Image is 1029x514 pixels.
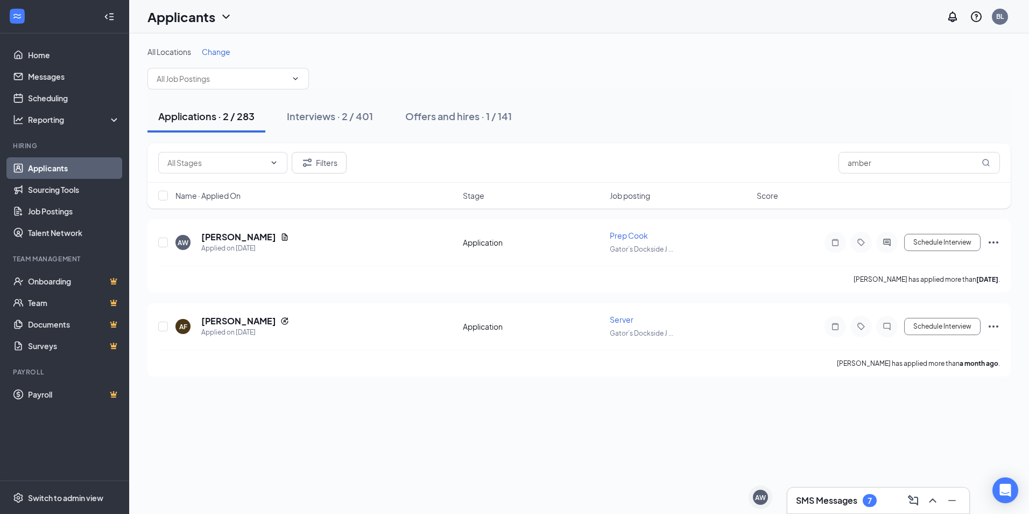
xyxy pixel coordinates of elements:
[13,114,24,125] svg: Analysis
[946,494,958,507] svg: Minimize
[28,66,120,87] a: Messages
[992,477,1018,503] div: Open Intercom Messenger
[202,47,230,57] span: Change
[28,292,120,314] a: TeamCrown
[924,492,941,509] button: ChevronUp
[158,109,255,123] div: Applications · 2 / 283
[960,359,998,367] b: a month ago
[904,318,981,335] button: Schedule Interview
[976,275,998,283] b: [DATE]
[147,47,191,57] span: All Locations
[610,329,673,337] span: Gator’s Dockside J ...
[970,10,983,23] svg: QuestionInfo
[280,317,289,325] svg: Reapply
[996,12,1004,21] div: BL
[179,322,187,331] div: AF
[12,11,23,22] svg: WorkstreamLogo
[880,322,893,331] svg: ChatInactive
[829,322,842,331] svg: Note
[220,10,232,23] svg: ChevronDown
[13,367,118,377] div: Payroll
[28,179,120,200] a: Sourcing Tools
[270,158,278,167] svg: ChevronDown
[610,315,633,324] span: Server
[610,190,650,201] span: Job posting
[28,87,120,109] a: Scheduling
[755,493,766,502] div: AW
[104,11,115,22] svg: Collapse
[28,492,103,503] div: Switch to admin view
[757,190,778,201] span: Score
[868,496,872,505] div: 7
[13,141,118,150] div: Hiring
[610,231,648,240] span: Prep Cook
[28,114,121,125] div: Reporting
[280,233,289,241] svg: Document
[28,335,120,357] a: SurveysCrown
[28,314,120,335] a: DocumentsCrown
[854,275,1000,284] p: [PERSON_NAME] has applied more than .
[463,237,603,248] div: Application
[907,494,920,507] svg: ComposeMessage
[201,327,289,338] div: Applied on [DATE]
[292,152,347,173] button: Filter Filters
[855,322,868,331] svg: Tag
[201,315,276,327] h5: [PERSON_NAME]
[905,492,922,509] button: ComposeMessage
[175,190,241,201] span: Name · Applied On
[28,222,120,244] a: Talent Network
[926,494,939,507] svg: ChevronUp
[28,384,120,405] a: PayrollCrown
[28,200,120,222] a: Job Postings
[610,245,673,253] span: Gator’s Dockside J ...
[796,495,857,506] h3: SMS Messages
[13,254,118,263] div: Team Management
[837,359,1000,368] p: [PERSON_NAME] has applied more than .
[291,74,300,83] svg: ChevronDown
[982,158,990,167] svg: MagnifyingGlass
[28,157,120,179] a: Applicants
[987,236,1000,249] svg: Ellipses
[157,73,287,85] input: All Job Postings
[28,44,120,66] a: Home
[405,109,512,123] div: Offers and hires · 1 / 141
[201,231,276,243] h5: [PERSON_NAME]
[838,152,1000,173] input: Search in applications
[147,8,215,26] h1: Applicants
[463,190,484,201] span: Stage
[987,320,1000,333] svg: Ellipses
[946,10,959,23] svg: Notifications
[167,157,265,169] input: All Stages
[201,243,289,254] div: Applied on [DATE]
[904,234,981,251] button: Schedule Interview
[28,270,120,292] a: OnboardingCrown
[463,321,603,332] div: Application
[880,238,893,247] svg: ActiveChat
[301,156,314,169] svg: Filter
[178,238,188,247] div: AW
[287,109,373,123] div: Interviews · 2 / 401
[855,238,868,247] svg: Tag
[829,238,842,247] svg: Note
[943,492,961,509] button: Minimize
[13,492,24,503] svg: Settings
